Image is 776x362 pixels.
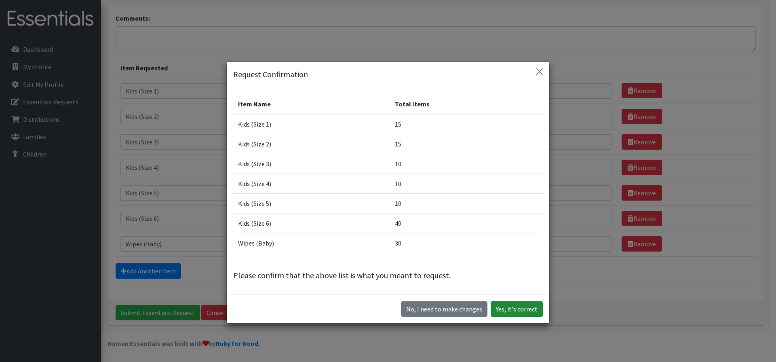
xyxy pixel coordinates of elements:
[390,233,543,253] td: 30
[533,65,546,78] button: Close
[390,154,543,174] td: 10
[233,233,390,253] td: Wipes (Baby)
[233,134,390,154] td: Kids (Size 2)
[233,269,543,282] p: Please confirm that the above list is what you meant to request.
[233,94,390,114] th: Item Name
[390,134,543,154] td: 15
[233,213,390,233] td: Kids (Size 6)
[390,174,543,193] td: 10
[390,193,543,213] td: 10
[233,154,390,174] td: Kids (Size 3)
[390,94,543,114] th: Total Items
[233,193,390,213] td: Kids (Size 5)
[233,174,390,193] td: Kids (Size 4)
[390,114,543,134] td: 15
[233,114,390,134] td: Kids (Size 1)
[401,301,487,317] button: No I need to make changes
[390,213,543,233] td: 40
[233,68,308,80] h5: Request Confirmation
[491,301,543,317] button: Yes, it's correct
